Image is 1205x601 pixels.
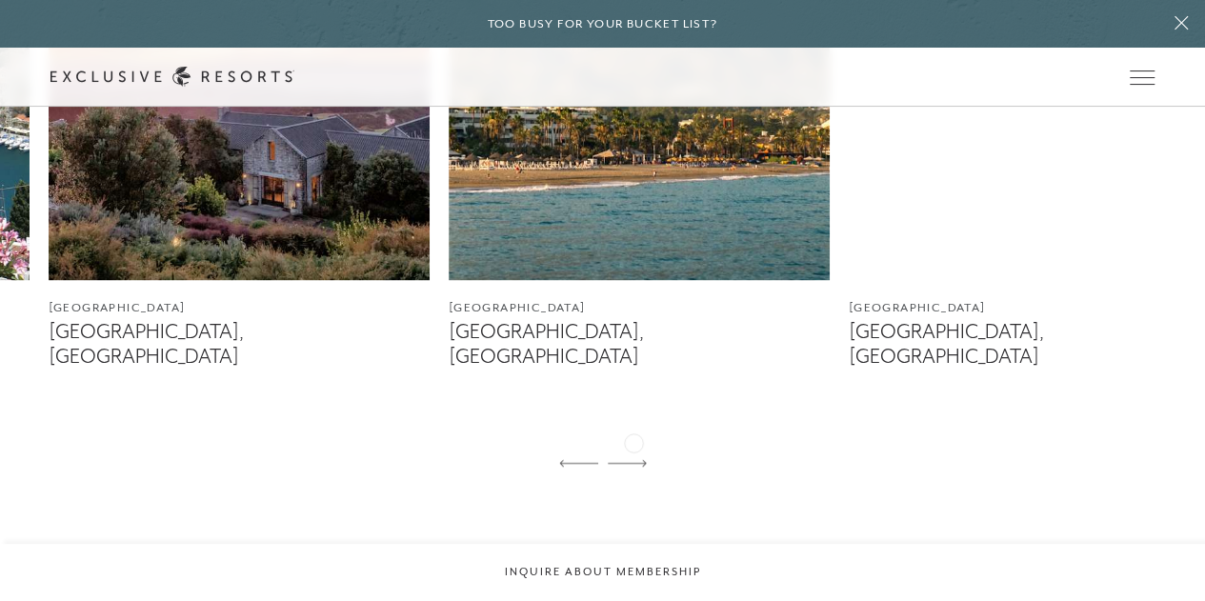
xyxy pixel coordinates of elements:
[449,320,830,368] figcaption: [GEOGRAPHIC_DATA], [GEOGRAPHIC_DATA]
[449,299,830,317] figcaption: [GEOGRAPHIC_DATA]
[1130,70,1155,84] button: Open navigation
[49,299,430,317] figcaption: [GEOGRAPHIC_DATA]
[1117,513,1205,601] iframe: Qualified Messenger
[49,320,430,368] figcaption: [GEOGRAPHIC_DATA], [GEOGRAPHIC_DATA]
[488,15,718,33] h6: Too busy for your bucket list?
